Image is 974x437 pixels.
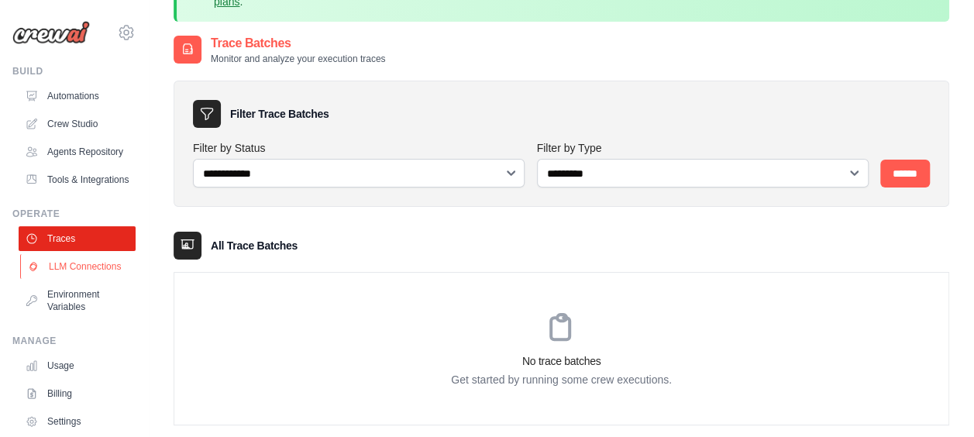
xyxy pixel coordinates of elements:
a: Billing [19,381,136,406]
label: Filter by Type [537,140,869,156]
a: Automations [19,84,136,108]
div: Operate [12,208,136,220]
a: Tools & Integrations [19,167,136,192]
h3: Filter Trace Batches [230,106,329,122]
div: Build [12,65,136,77]
a: Agents Repository [19,139,136,164]
label: Filter by Status [193,140,525,156]
a: Traces [19,226,136,251]
a: LLM Connections [20,254,137,279]
img: Logo [12,21,90,44]
a: Crew Studio [19,112,136,136]
p: Monitor and analyze your execution traces [211,53,385,65]
p: Get started by running some crew executions. [174,372,948,387]
a: Usage [19,353,136,378]
h3: All Trace Batches [211,238,298,253]
h3: No trace batches [174,353,948,369]
a: Environment Variables [19,282,136,319]
h2: Trace Batches [211,34,385,53]
div: Manage [12,335,136,347]
a: Settings [19,409,136,434]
